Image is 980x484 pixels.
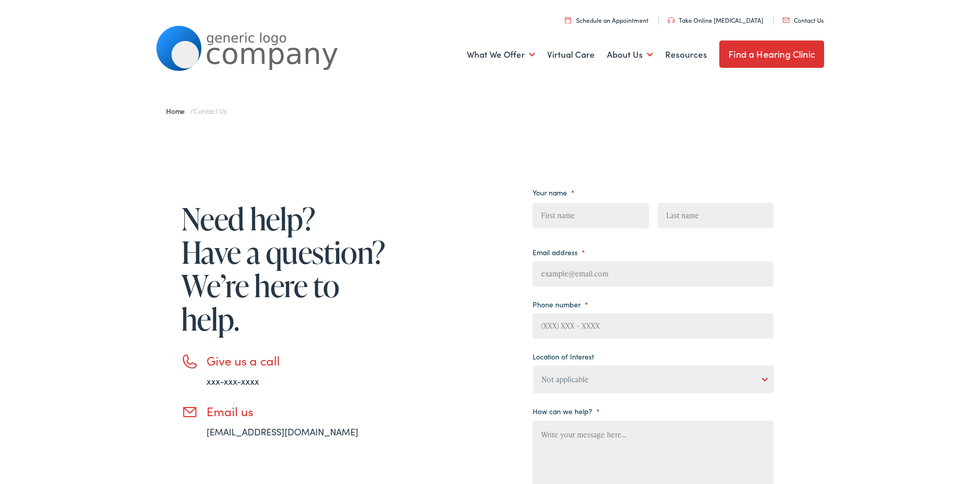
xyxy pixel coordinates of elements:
img: utility icon [783,18,790,23]
input: example@email.com [533,261,773,287]
a: Schedule an Appointment [565,16,648,24]
span: Contact Us [193,106,227,116]
a: Take Online [MEDICAL_DATA] [668,16,763,24]
a: Home [166,106,190,116]
label: Location of Interest [533,352,594,361]
a: xxx-xxx-xxxx [207,375,259,387]
span: / [166,106,227,116]
a: Resources [665,36,707,73]
a: [EMAIL_ADDRESS][DOMAIN_NAME] [207,425,358,438]
h3: Email us [207,404,389,419]
label: How can we help? [533,407,600,416]
a: Contact Us [783,16,824,24]
a: About Us [607,36,653,73]
img: utility icon [668,17,675,23]
h1: Need help? Have a question? We’re here to help. [181,202,389,336]
input: Last name [658,203,773,228]
input: (XXX) XXX - XXXX [533,313,773,339]
h3: Give us a call [207,353,389,368]
label: Email address [533,248,585,257]
a: What We Offer [467,36,535,73]
a: Virtual Care [547,36,595,73]
a: Find a Hearing Clinic [719,41,824,68]
label: Your name [533,188,575,197]
label: Phone number [533,300,588,309]
input: First name [533,203,648,228]
img: utility icon [565,17,571,23]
